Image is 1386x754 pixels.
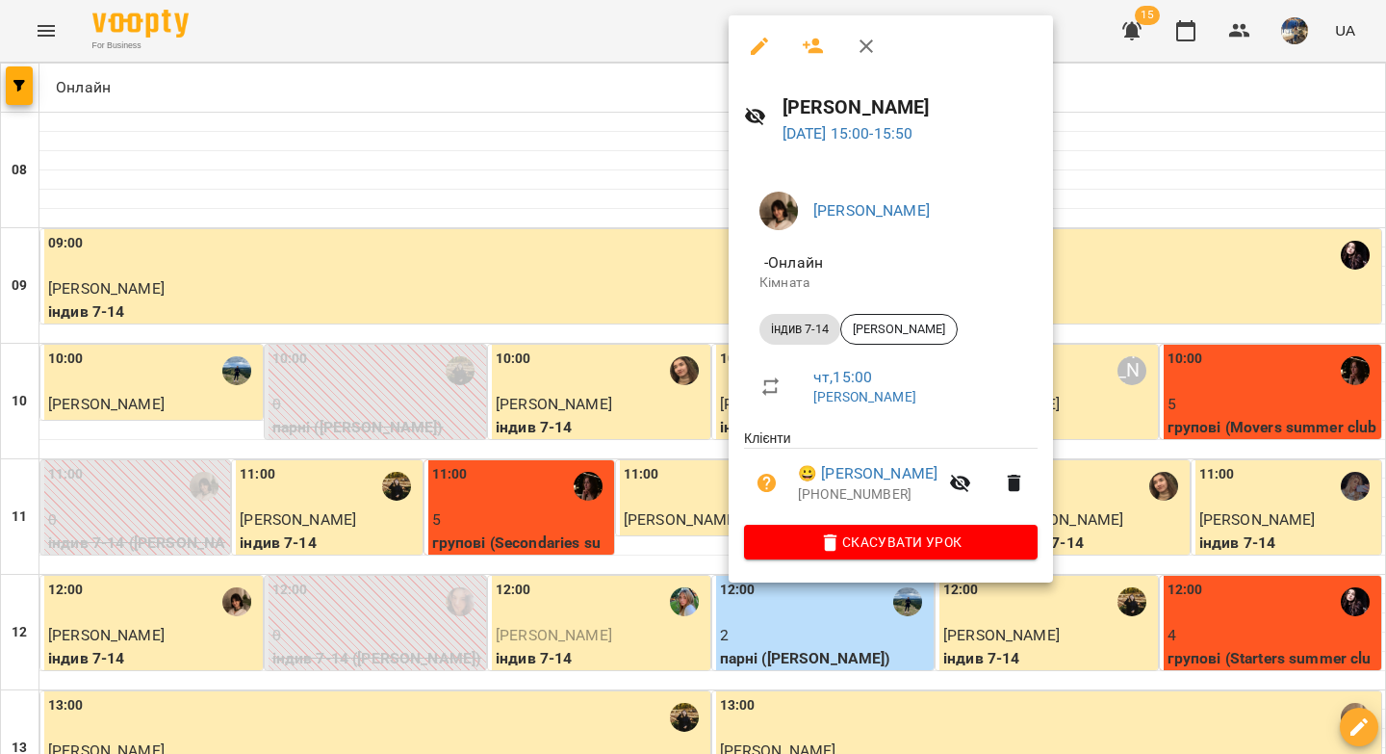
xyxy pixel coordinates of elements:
[744,460,790,507] button: Візит ще не сплачено. Додати оплату?
[759,273,1022,293] p: Кімната
[841,321,957,338] span: [PERSON_NAME]
[759,253,827,272] span: - Онлайн
[744,525,1038,559] button: Скасувати Урок
[840,314,958,345] div: [PERSON_NAME]
[813,368,872,386] a: чт , 15:00
[759,192,798,230] img: 5ab270ebd8e3dfeff87dc15fffc2038a.png
[798,462,937,485] a: 😀 [PERSON_NAME]
[798,485,937,505] p: [PHONE_NUMBER]
[783,124,913,143] a: [DATE] 15:00-15:50
[813,201,930,220] a: [PERSON_NAME]
[759,531,1022,554] span: Скасувати Урок
[813,389,916,404] a: [PERSON_NAME]
[783,92,1038,122] h6: [PERSON_NAME]
[759,321,840,338] span: індив 7-14
[744,429,1038,525] ul: Клієнти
